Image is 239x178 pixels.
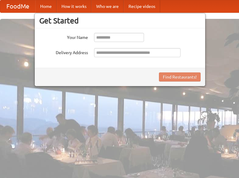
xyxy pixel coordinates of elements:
[39,16,201,25] h3: Get Started
[91,0,124,12] a: Who we are
[124,0,160,12] a: Recipe videos
[39,33,88,40] label: Your Name
[159,72,201,82] button: Find Restaurants!
[39,48,88,56] label: Delivery Address
[35,0,57,12] a: Home
[57,0,91,12] a: How it works
[0,0,35,12] a: FoodMe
